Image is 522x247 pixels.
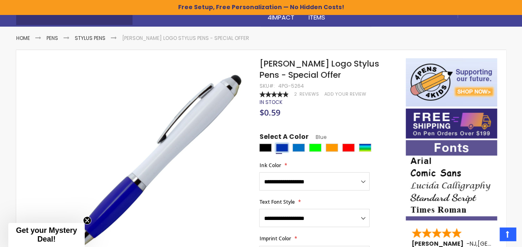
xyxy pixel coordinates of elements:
[259,58,379,81] span: [PERSON_NAME] Logo Stylus Pens - Special Offer
[259,162,281,169] span: Ink Color
[278,83,304,89] div: 4PG-5264
[259,107,280,118] span: $0.59
[259,198,294,205] span: Text Font Style
[324,91,366,97] a: Add Your Review
[259,91,288,97] div: 100%
[16,226,77,243] span: Get your Mystery Deal!
[259,132,308,143] span: Select A Color
[500,227,516,241] a: Top
[276,143,288,152] div: Blue
[294,91,320,97] a: 2 Reviews
[359,143,371,152] div: Assorted
[75,35,105,42] a: Stylus Pens
[83,216,91,225] button: Close teaser
[259,99,282,106] span: In stock
[16,35,30,42] a: Home
[259,143,272,152] div: Black
[294,91,297,97] span: 2
[309,143,321,152] div: Lime Green
[342,143,355,152] div: Red
[259,82,274,89] strong: SKU
[47,35,58,42] a: Pens
[406,58,497,106] img: 4pens 4 kids
[326,143,338,152] div: Orange
[406,109,497,138] img: Free shipping on orders over $199
[308,133,326,141] span: Blue
[292,143,305,152] div: Blue Light
[299,91,319,97] span: Reviews
[8,223,85,247] div: Get your Mystery Deal!Close teaser
[406,140,497,220] img: font-personalization-examples
[259,99,282,106] div: Availability
[259,235,291,242] span: Imprint Color
[122,35,249,42] li: [PERSON_NAME] Logo Stylus Pens - Special Offer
